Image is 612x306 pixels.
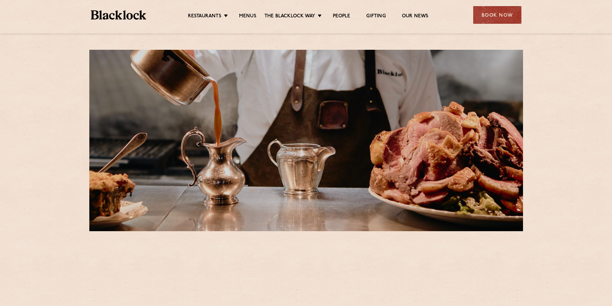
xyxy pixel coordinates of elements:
[402,13,429,20] a: Our News
[188,13,221,20] a: Restaurants
[333,13,350,20] a: People
[366,13,386,20] a: Gifting
[239,13,256,20] a: Menus
[264,13,315,20] a: The Blacklock Way
[473,6,521,24] div: Book Now
[91,10,146,20] img: BL_Textured_Logo-footer-cropped.svg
